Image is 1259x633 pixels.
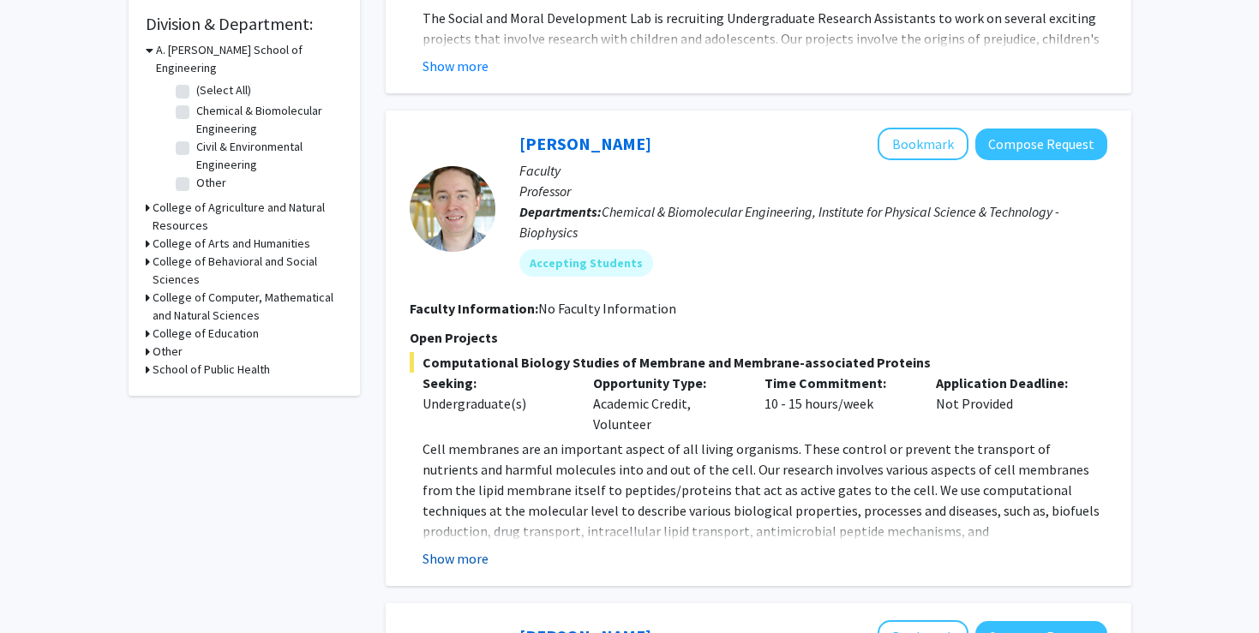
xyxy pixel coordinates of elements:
p: Open Projects [410,327,1107,348]
label: Other [196,174,226,192]
button: Compose Request to Jeffery Klauda [975,128,1107,160]
h3: College of Education [153,325,259,343]
span: Computational Biology Studies of Membrane and Membrane-associated Proteins [410,352,1107,373]
b: Departments: [519,203,602,220]
p: Professor [519,181,1107,201]
h3: College of Agriculture and Natural Resources [153,199,343,235]
div: 10 - 15 hours/week [752,373,923,434]
h3: College of Arts and Humanities [153,235,310,253]
h3: College of Behavioral and Social Sciences [153,253,343,289]
p: Time Commitment: [764,373,910,393]
p: Faculty [519,160,1107,181]
mat-chip: Accepting Students [519,249,653,277]
p: The Social and Moral Development Lab is recruiting Undergraduate Research Assistants to work on s... [423,8,1107,131]
p: Seeking: [423,373,568,393]
div: Academic Credit, Volunteer [580,373,752,434]
label: Civil & Environmental Engineering [196,138,339,174]
button: Show more [423,56,489,76]
button: Add Jeffery Klauda to Bookmarks [878,128,968,160]
h3: College of Computer, Mathematical and Natural Sciences [153,289,343,325]
h3: School of Public Health [153,361,270,379]
p: Application Deadline: [936,373,1082,393]
div: Not Provided [923,373,1094,434]
label: Chemical & Biomolecular Engineering [196,102,339,138]
iframe: Chat [13,556,73,620]
p: Opportunity Type: [593,373,739,393]
h3: Other [153,343,183,361]
h2: Division & Department: [146,14,343,34]
h3: A. [PERSON_NAME] School of Engineering [156,41,343,77]
button: Show more [423,548,489,569]
div: Undergraduate(s) [423,393,568,414]
label: (Select All) [196,81,251,99]
span: Chemical & Biomolecular Engineering, Institute for Physical Science & Technology - Biophysics [519,203,1059,241]
span: No Faculty Information [538,300,676,317]
b: Faculty Information: [410,300,538,317]
a: [PERSON_NAME] [519,133,651,154]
